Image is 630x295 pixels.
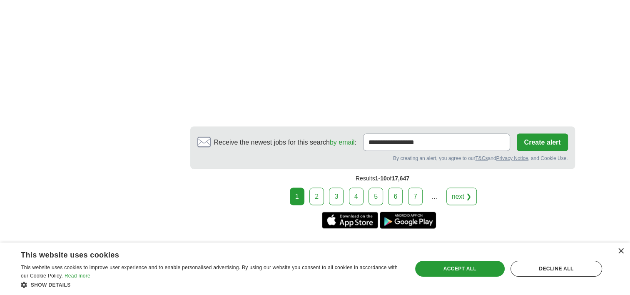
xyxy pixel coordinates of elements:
[391,175,409,181] span: 17,647
[618,248,624,255] div: Close
[369,187,383,205] a: 5
[496,155,528,161] a: Privacy Notice
[388,187,403,205] a: 6
[475,155,488,161] a: T&Cs
[380,212,436,228] a: Get the Android app
[65,273,90,279] a: Read more, opens a new window
[517,133,568,151] button: Create alert
[290,187,304,205] div: 1
[21,280,401,289] div: Show details
[349,187,364,205] a: 4
[510,261,602,277] div: Decline all
[21,247,380,260] div: This website uses cookies
[415,261,505,277] div: Accept all
[309,187,324,205] a: 2
[446,187,477,205] a: next ❯
[31,282,71,288] span: Show details
[329,187,344,205] a: 3
[322,212,378,228] a: Get the iPhone app
[190,169,575,187] div: Results of
[21,265,398,279] span: This website uses cookies to improve user experience and to enable personalised advertising. By u...
[214,137,356,147] span: Receive the newest jobs for this search :
[408,187,423,205] a: 7
[197,154,568,162] div: By creating an alert, you agree to our and , and Cookie Use.
[375,175,387,181] span: 1-10
[330,138,355,145] a: by email
[426,188,443,205] div: ...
